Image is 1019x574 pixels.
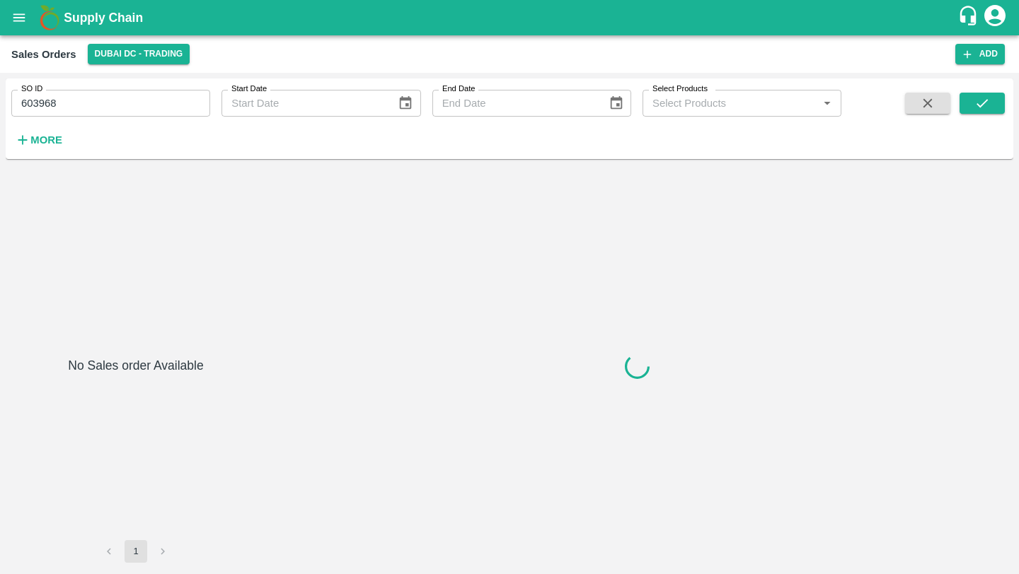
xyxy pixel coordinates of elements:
button: Open [818,94,836,112]
input: Start Date [221,90,386,117]
h6: No Sales order Available [68,356,203,540]
button: Choose date [603,90,630,117]
div: account of current user [982,3,1008,33]
div: Sales Orders [11,45,76,64]
button: Add [955,44,1005,64]
b: Supply Chain [64,11,143,25]
label: Select Products [652,83,708,95]
label: Start Date [231,83,267,95]
div: customer-support [957,5,982,30]
button: page 1 [125,540,147,563]
strong: More [30,134,62,146]
button: Choose date [392,90,419,117]
img: logo [35,4,64,32]
input: Enter SO ID [11,90,210,117]
nav: pagination navigation [96,540,176,563]
button: open drawer [3,1,35,34]
a: Supply Chain [64,8,957,28]
button: Select DC [88,44,190,64]
label: End Date [442,83,475,95]
label: SO ID [21,83,42,95]
input: Select Products [647,94,814,112]
button: More [11,128,66,152]
input: End Date [432,90,597,117]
